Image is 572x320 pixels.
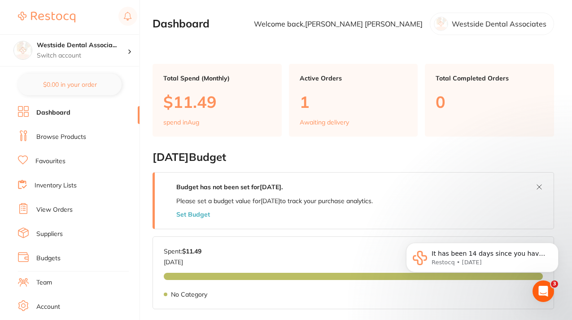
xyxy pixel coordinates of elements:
[36,230,63,239] a: Suppliers
[163,93,271,111] p: $11.49
[18,74,122,95] button: $0.00 in your order
[254,20,423,28] p: Welcome back, [PERSON_NAME] [PERSON_NAME]
[36,302,60,311] a: Account
[182,247,201,255] strong: $11.49
[153,64,282,137] a: Total Spend (Monthly)$11.49spend inAug
[425,64,554,137] a: Total Completed Orders0
[14,41,32,59] img: Westside Dental Associates
[35,157,65,166] a: Favourites
[36,254,61,263] a: Budgets
[18,7,75,27] a: Restocq Logo
[393,224,572,296] iframe: Intercom notifications message
[36,108,70,117] a: Dashboard
[436,75,543,82] p: Total Completed Orders
[164,248,201,255] p: Spent:
[300,119,349,126] p: Awaiting delivery
[164,255,201,266] p: [DATE]
[176,211,210,218] button: Set Budget
[551,280,558,288] span: 3
[153,151,554,164] h2: [DATE] Budget
[36,133,86,142] a: Browse Products
[163,119,199,126] p: spend in Aug
[163,75,271,82] p: Total Spend (Monthly)
[35,181,77,190] a: Inventory Lists
[300,75,407,82] p: Active Orders
[533,280,554,302] iframe: Intercom live chat
[300,93,407,111] p: 1
[436,93,543,111] p: 0
[289,64,418,137] a: Active Orders1Awaiting delivery
[37,51,127,60] p: Switch account
[452,20,546,28] p: Westside Dental Associates
[153,18,210,30] h2: Dashboard
[36,278,52,287] a: Team
[171,291,207,298] p: No Category
[18,12,75,22] img: Restocq Logo
[36,205,73,214] a: View Orders
[176,197,373,204] p: Please set a budget value for [DATE] to track your purchase analytics.
[176,183,283,191] strong: Budget has not been set for [DATE] .
[37,41,127,50] h4: Westside Dental Associates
